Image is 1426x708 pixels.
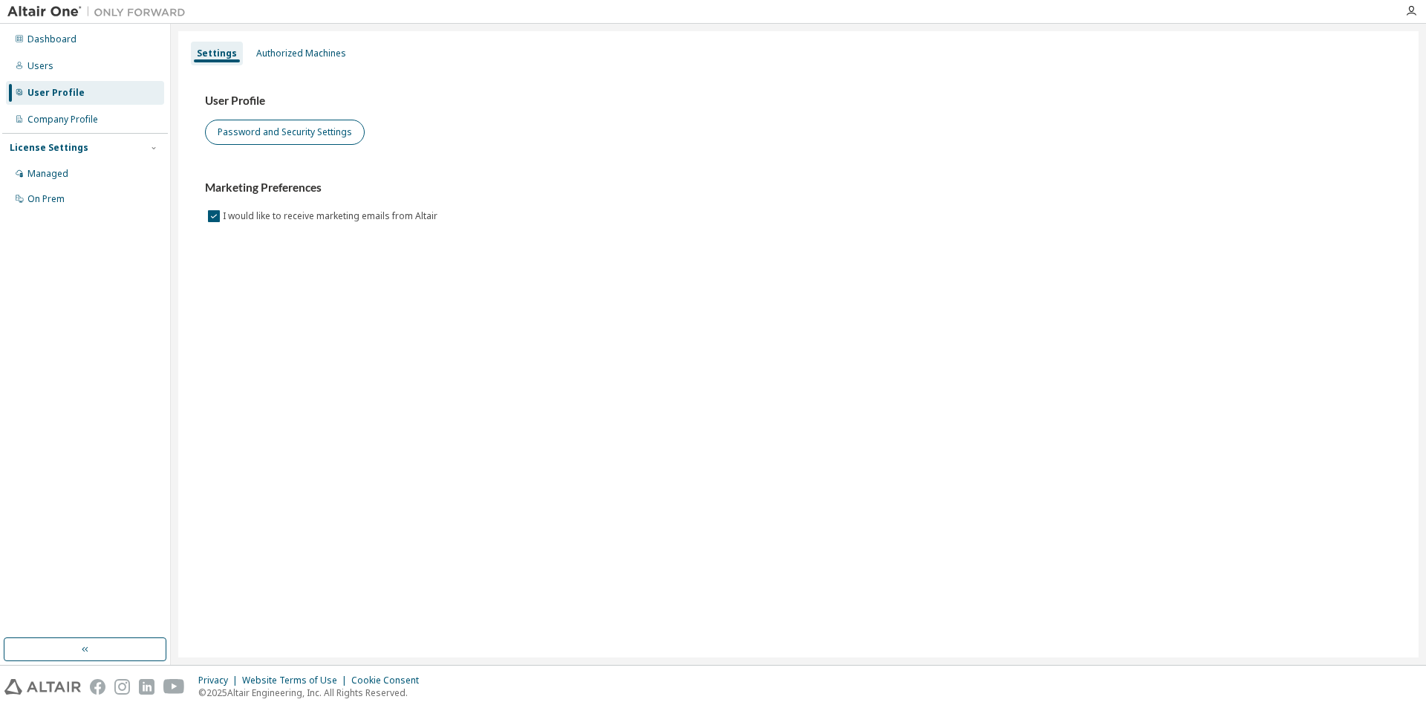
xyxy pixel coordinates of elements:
img: instagram.svg [114,679,130,695]
img: altair_logo.svg [4,679,81,695]
h3: User Profile [205,94,1392,108]
button: Password and Security Settings [205,120,365,145]
div: Authorized Machines [256,48,346,59]
div: Company Profile [27,114,98,126]
div: Managed [27,168,68,180]
p: © 2025 Altair Engineering, Inc. All Rights Reserved. [198,686,428,699]
img: facebook.svg [90,679,105,695]
h3: Marketing Preferences [205,181,1392,195]
img: Altair One [7,4,193,19]
div: On Prem [27,193,65,205]
img: youtube.svg [163,679,185,695]
div: License Settings [10,142,88,154]
img: linkedin.svg [139,679,154,695]
div: Privacy [198,675,242,686]
div: Settings [197,48,237,59]
label: I would like to receive marketing emails from Altair [223,207,440,225]
div: Website Terms of Use [242,675,351,686]
div: User Profile [27,87,85,99]
div: Users [27,60,53,72]
div: Dashboard [27,33,76,45]
div: Cookie Consent [351,675,428,686]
